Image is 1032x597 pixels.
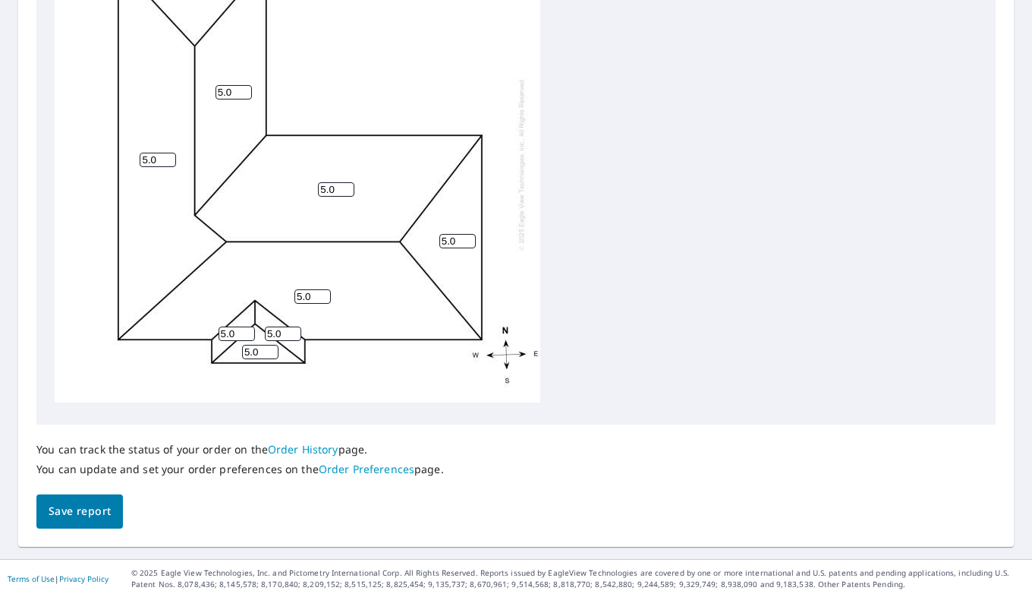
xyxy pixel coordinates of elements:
[49,502,111,521] span: Save report
[131,567,1024,590] p: © 2025 Eagle View Technologies, Inc. and Pictometry International Corp. All Rights Reserved. Repo...
[268,442,338,456] a: Order History
[59,573,109,584] a: Privacy Policy
[36,494,123,529] button: Save report
[319,462,414,476] a: Order Preferences
[8,574,109,583] p: |
[8,573,55,584] a: Terms of Use
[36,443,444,456] p: You can track the status of your order on the page.
[36,463,444,476] p: You can update and set your order preferences on the page.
